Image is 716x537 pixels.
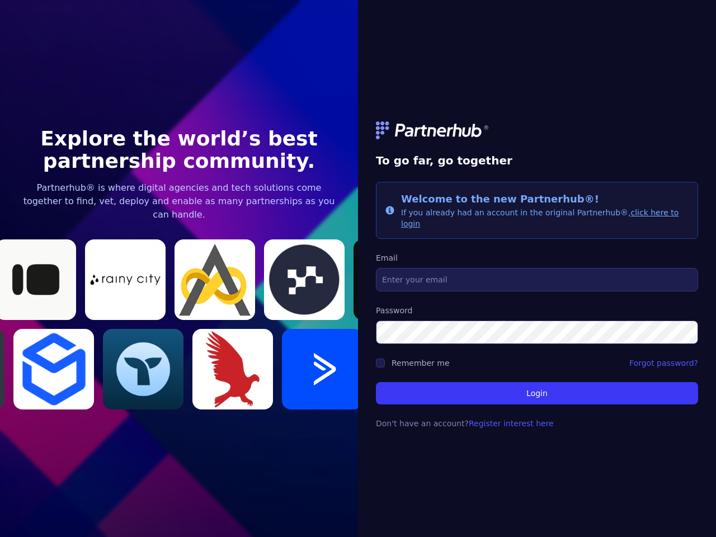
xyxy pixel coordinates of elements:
a: Forgot password? [629,357,698,369]
button: Login [376,382,698,404]
label: Email [376,252,698,263]
p: Don't have an account? [376,418,698,429]
h1: Explore the world’s best partnership community. [18,128,340,172]
input: Enter your email [376,268,698,291]
p: Partnerhub® is where digital agencies and tech solutions come together to find, vet, deploy and e... [18,181,340,222]
img: logo [376,121,490,139]
span: Welcome to the new Partnerhub®! [401,193,599,205]
label: Remember me [392,359,450,368]
label: Password [376,305,698,316]
div: If you already had an account in the original Partnerhub®, [401,191,689,229]
a: Register interest here [469,419,554,428]
h1: To go far, go together [376,153,698,168]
